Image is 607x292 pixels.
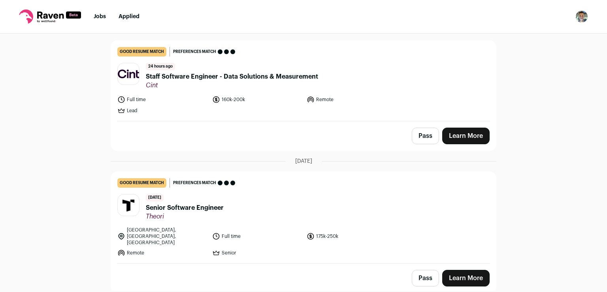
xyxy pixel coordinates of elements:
[117,227,207,246] li: [GEOGRAPHIC_DATA], [GEOGRAPHIC_DATA], [GEOGRAPHIC_DATA]
[117,96,207,104] li: Full time
[575,10,588,23] button: Open dropdown
[146,63,175,70] span: 24 hours ago
[442,270,490,286] a: Learn More
[146,72,318,81] span: Staff Software Engineer - Data Solutions & Measurement
[307,96,397,104] li: Remote
[295,157,312,165] span: [DATE]
[212,227,302,246] li: Full time
[212,249,302,257] li: Senior
[307,227,397,246] li: 175k-250k
[111,41,496,121] a: good resume match Preferences match 24 hours ago Staff Software Engineer - Data Solutions & Measu...
[111,172,496,263] a: good resume match Preferences match [DATE] Senior Software Engineer Theori [GEOGRAPHIC_DATA], [GE...
[118,194,139,216] img: 8e3a4db709b8701b8bf75dc932c0e701b2b53583ed491b3de758402179039715.png
[146,194,164,202] span: [DATE]
[94,14,106,19] a: Jobs
[442,128,490,144] a: Learn More
[146,81,318,89] span: Cint
[146,203,224,213] span: Senior Software Engineer
[118,70,139,79] img: c1dc070c250b4101417112787eb572b6c51eb6af1a3dfa70db6434c109b5039f.png
[173,179,216,187] span: Preferences match
[119,14,139,19] a: Applied
[117,107,207,115] li: Lead
[575,10,588,23] img: 19917917-medium_jpg
[412,270,439,286] button: Pass
[117,178,166,188] div: good resume match
[412,128,439,144] button: Pass
[117,47,166,57] div: good resume match
[117,249,207,257] li: Remote
[146,213,224,220] span: Theori
[212,96,302,104] li: 160k-200k
[173,48,216,56] span: Preferences match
